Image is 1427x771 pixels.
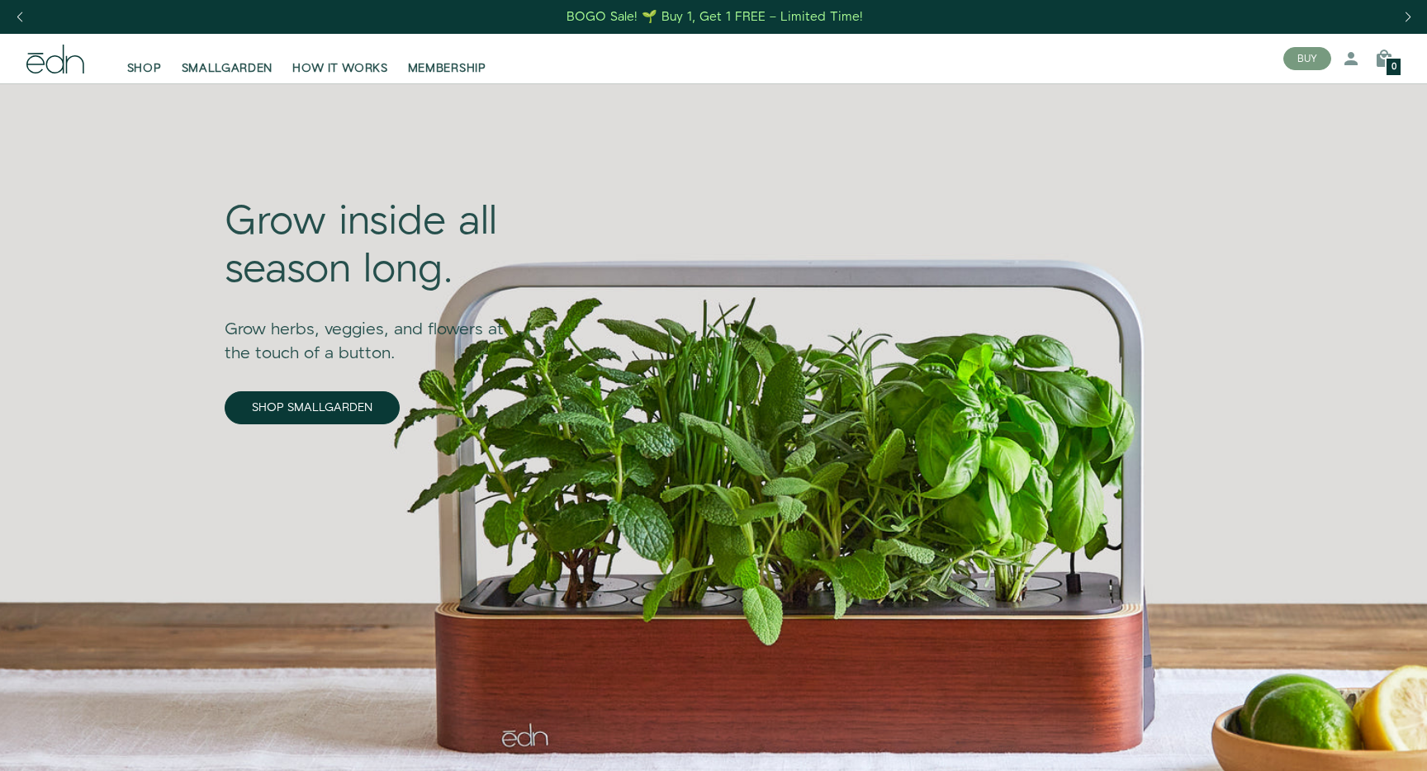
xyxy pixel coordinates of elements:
[567,8,863,26] div: BOGO Sale! 🌱 Buy 1, Get 1 FREE – Limited Time!
[1391,63,1396,72] span: 0
[172,40,283,77] a: SMALLGARDEN
[408,60,486,77] span: MEMBERSHIP
[292,60,387,77] span: HOW IT WORKS
[117,40,172,77] a: SHOP
[282,40,397,77] a: HOW IT WORKS
[398,40,496,77] a: MEMBERSHIP
[1283,47,1331,70] button: BUY
[225,295,529,366] div: Grow herbs, veggies, and flowers at the touch of a button.
[182,60,273,77] span: SMALLGARDEN
[225,391,400,424] a: SHOP SMALLGARDEN
[127,60,162,77] span: SHOP
[566,4,865,30] a: BOGO Sale! 🌱 Buy 1, Get 1 FREE – Limited Time!
[225,199,529,294] div: Grow inside all season long.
